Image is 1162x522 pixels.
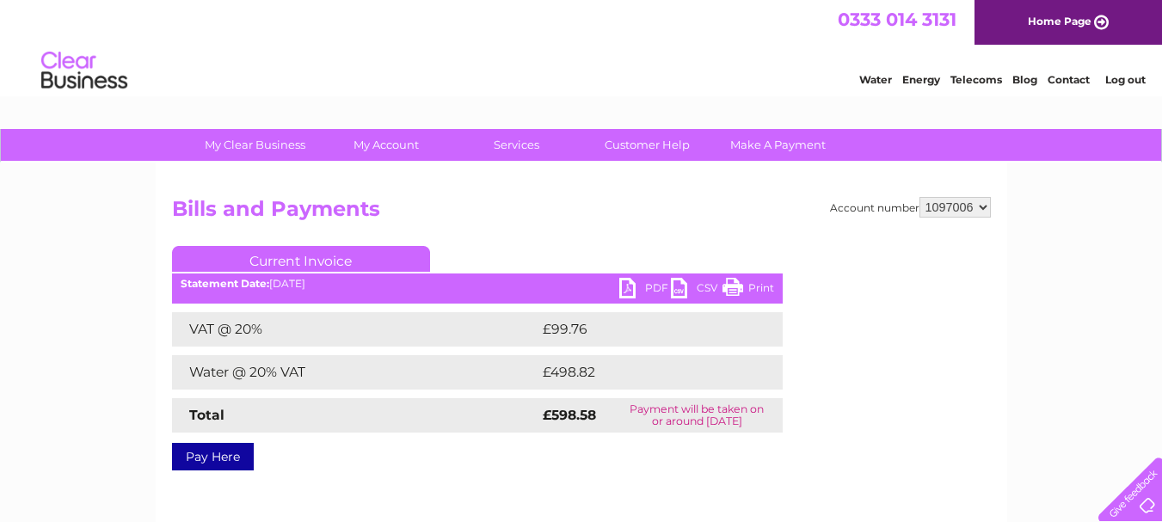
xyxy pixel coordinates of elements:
td: VAT @ 20% [172,312,538,347]
a: Log out [1105,73,1146,86]
a: Telecoms [950,73,1002,86]
a: Services [446,129,587,161]
a: My Clear Business [184,129,326,161]
a: Pay Here [172,443,254,470]
h2: Bills and Payments [172,197,991,230]
strong: Total [189,407,224,423]
a: Customer Help [576,129,718,161]
a: Blog [1012,73,1037,86]
a: PDF [619,278,671,303]
td: £99.76 [538,312,749,347]
strong: £598.58 [543,407,596,423]
div: [DATE] [172,278,783,290]
td: Water @ 20% VAT [172,355,538,390]
a: Energy [902,73,940,86]
a: CSV [671,278,722,303]
a: Water [859,73,892,86]
img: logo.png [40,45,128,97]
a: Make A Payment [707,129,849,161]
div: Clear Business is a trading name of Verastar Limited (registered in [GEOGRAPHIC_DATA] No. 3667643... [175,9,988,83]
a: My Account [315,129,457,161]
a: Contact [1048,73,1090,86]
div: Account number [830,197,991,218]
td: £498.82 [538,355,753,390]
td: Payment will be taken on or around [DATE] [612,398,782,433]
b: Statement Date: [181,277,269,290]
a: Print [722,278,774,303]
a: Current Invoice [172,246,430,272]
a: 0333 014 3131 [838,9,956,30]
